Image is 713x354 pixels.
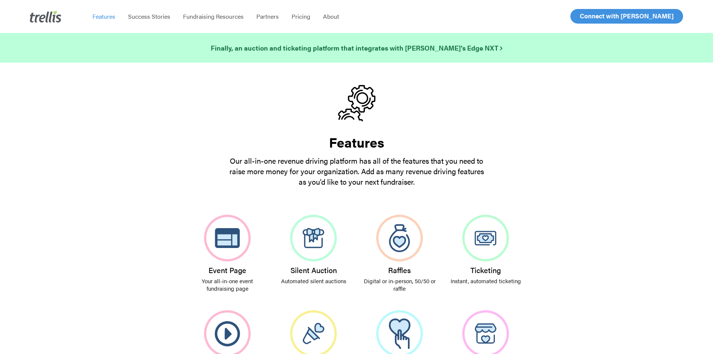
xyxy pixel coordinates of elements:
img: Ticketing [462,215,509,261]
span: Success Stories [128,12,170,21]
p: Our all-in-one revenue driving platform has all of the features that you need to raise more money... [226,155,488,187]
a: Raffles Digital or in-person, 50/50 or raffle [357,206,443,301]
h3: Raffles [362,266,438,274]
span: About [323,12,339,21]
a: Features [86,13,122,20]
strong: Finally, an auction and ticketing platform that integrates with [PERSON_NAME]’s Edge NXT [211,43,502,52]
a: Pricing [285,13,317,20]
img: Raffles [376,215,423,261]
img: Trellis [30,10,61,22]
a: Success Stories [122,13,177,20]
a: Partners [250,13,285,20]
a: Silent Auction Automated silent auctions [271,206,357,294]
p: Digital or in-person, 50/50 or raffle [362,277,438,292]
a: About [317,13,345,20]
a: Event Page Your all-in-one event fundraising page [185,206,271,301]
h3: Silent Auction [276,266,351,274]
img: gears.svg [338,85,375,121]
img: Silent Auction [290,215,337,261]
a: Finally, an auction and ticketing platform that integrates with [PERSON_NAME]’s Edge NXT [211,43,502,53]
p: Instant, automated ticketing [448,277,524,285]
strong: Features [329,132,384,152]
h3: Event Page [190,266,265,274]
span: Features [92,12,115,21]
p: Your all-in-one event fundraising page [190,277,265,292]
span: Pricing [292,12,310,21]
a: Fundraising Resources [177,13,250,20]
a: Connect with [PERSON_NAME] [570,9,683,24]
a: Ticketing Instant, automated ticketing [443,206,529,294]
img: Event Page [204,215,251,261]
span: Partners [256,12,279,21]
p: Automated silent auctions [276,277,351,285]
h3: Ticketing [448,266,524,274]
span: Fundraising Resources [183,12,244,21]
span: Connect with [PERSON_NAME] [580,11,674,20]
